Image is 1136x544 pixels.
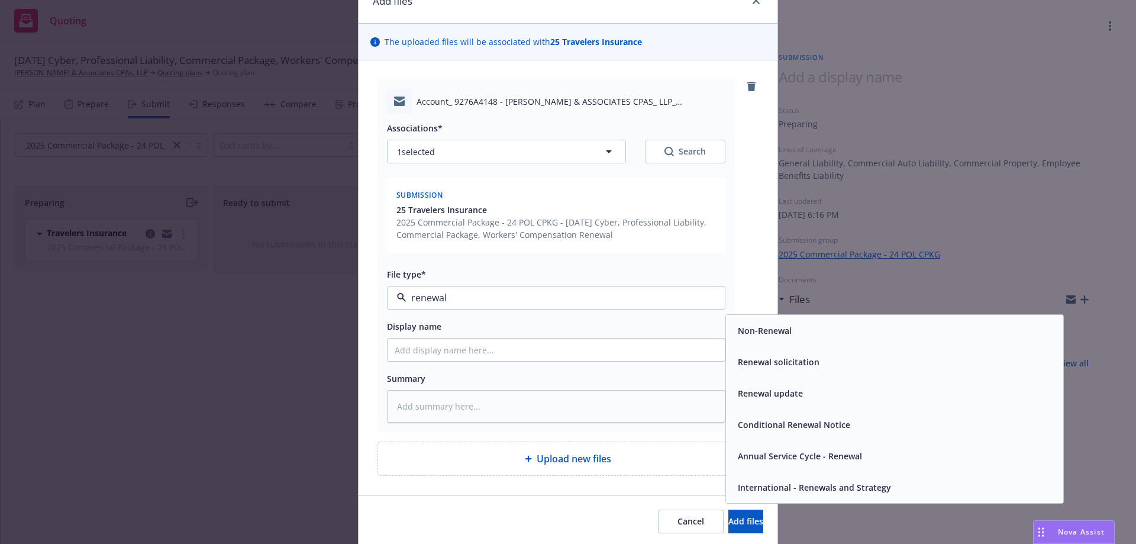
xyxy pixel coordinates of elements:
[1034,521,1048,543] div: Drag to move
[738,356,819,368] button: Renewal solicitation
[738,324,792,337] button: Non-Renewal
[1058,527,1105,537] span: Nova Assist
[1033,520,1115,544] button: Nova Assist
